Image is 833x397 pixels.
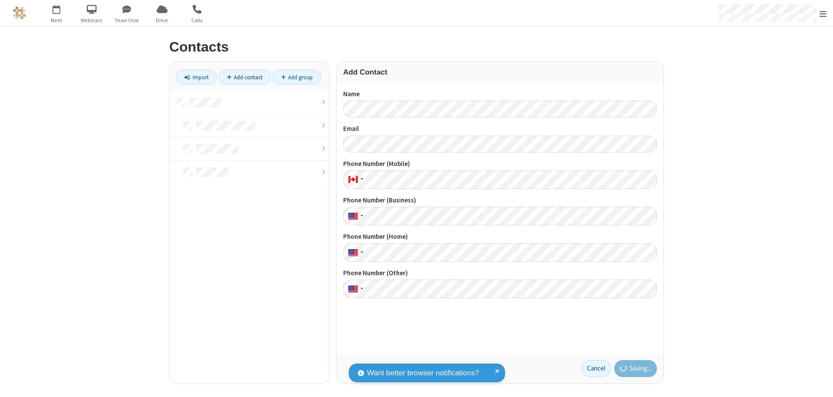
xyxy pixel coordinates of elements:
[219,70,271,85] a: Add contact
[181,16,213,24] span: Calls
[343,68,657,76] h3: Add Contact
[630,364,651,374] span: Saving...
[176,70,217,85] a: Import
[343,268,657,278] label: Phone Number (Other)
[13,7,26,20] img: QA Selenium DO NOT DELETE OR CHANGE
[111,16,143,24] span: Team Chat
[343,124,657,134] label: Email
[146,16,178,24] span: Drive
[272,70,321,85] a: Add group
[343,207,366,225] div: United States: + 1
[581,360,611,377] a: Cancel
[343,195,657,205] label: Phone Number (Business)
[343,170,366,189] div: Canada: + 1
[614,360,657,377] button: Saving...
[367,368,479,379] span: Want better browser notifications?
[75,16,108,24] span: Webinars
[169,39,664,55] h2: Contacts
[343,89,657,99] label: Name
[343,243,366,262] div: United States: + 1
[40,16,73,24] span: Meet
[343,280,366,298] div: United States: + 1
[343,232,657,242] label: Phone Number (Home)
[343,159,657,169] label: Phone Number (Mobile)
